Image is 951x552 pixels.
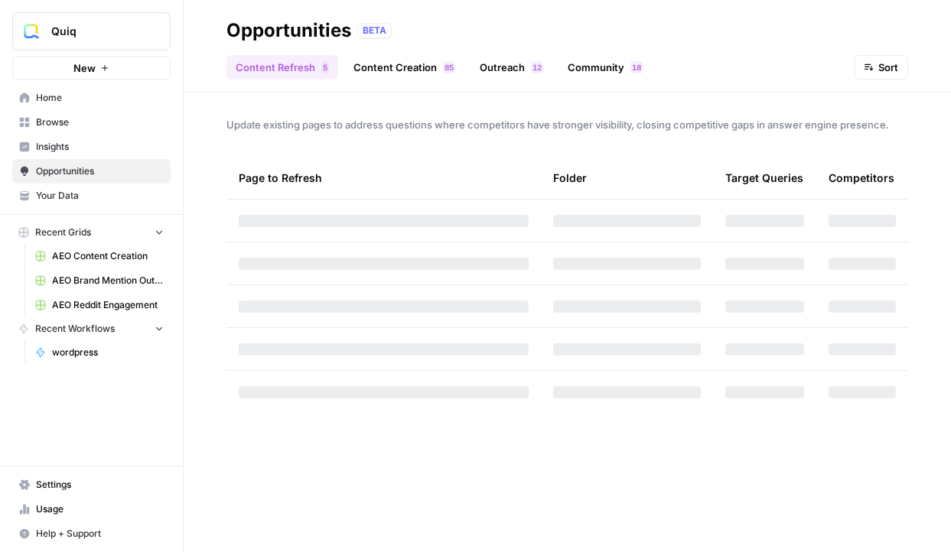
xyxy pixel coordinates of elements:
[537,61,542,73] span: 2
[855,55,908,80] button: Sort
[52,298,164,312] span: AEO Reddit Engagement
[226,18,351,43] div: Opportunities
[18,18,45,45] img: Quiq Logo
[12,57,171,80] button: New
[321,61,329,73] div: 5
[226,55,338,80] a: Content Refresh5
[226,117,908,132] span: Update existing pages to address questions where competitors have stronger visibility, closing co...
[12,12,171,50] button: Workspace: Quiq
[12,110,171,135] a: Browse
[532,61,537,73] span: 1
[239,157,529,199] div: Page to Refresh
[632,61,637,73] span: 1
[12,159,171,183] a: Opportunities
[725,157,803,199] div: Target Queries
[73,60,96,76] span: New
[36,527,164,541] span: Help + Support
[878,60,898,75] span: Sort
[35,322,115,336] span: Recent Workflows
[35,226,91,239] span: Recent Grids
[28,244,171,268] a: AEO Content Creation
[36,91,164,105] span: Home
[36,115,164,129] span: Browse
[51,24,144,39] span: Quiq
[12,183,171,208] a: Your Data
[52,274,164,287] span: AEO Brand Mention Outreach
[52,249,164,263] span: AEO Content Creation
[12,317,171,340] button: Recent Workflows
[630,61,643,73] div: 18
[323,61,327,73] span: 5
[559,55,652,80] a: Community18
[36,502,164,516] span: Usage
[52,346,164,359] span: wordpress
[36,164,164,178] span: Opportunities
[443,61,455,73] div: 85
[36,478,164,492] span: Settings
[12,472,171,497] a: Settings
[553,157,587,199] div: Folder
[637,61,641,73] span: 8
[12,497,171,521] a: Usage
[28,293,171,317] a: AEO Reddit Engagement
[36,140,164,154] span: Insights
[445,61,449,73] span: 8
[449,61,454,73] span: 5
[344,55,464,80] a: Content Creation85
[829,157,894,199] div: Competitors
[12,221,171,244] button: Recent Grids
[531,61,543,73] div: 12
[357,23,392,38] div: BETA
[12,521,171,546] button: Help + Support
[12,135,171,159] a: Insights
[28,340,171,365] a: wordpress
[36,189,164,203] span: Your Data
[28,268,171,293] a: AEO Brand Mention Outreach
[471,55,552,80] a: Outreach12
[12,86,171,110] a: Home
